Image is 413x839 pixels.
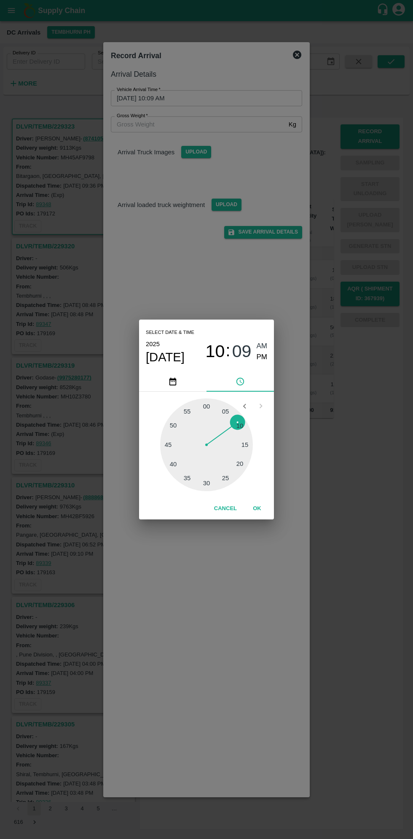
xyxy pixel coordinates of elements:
[206,342,225,362] span: 10
[146,339,160,350] button: 2025
[206,371,274,392] button: pick time
[257,352,268,363] button: PM
[139,371,206,392] button: pick date
[232,342,252,362] span: 09
[244,501,271,516] button: OK
[211,501,240,516] button: Cancel
[232,341,252,363] button: 09
[257,341,268,352] button: AM
[206,341,225,363] button: 10
[146,350,185,365] button: [DATE]
[146,326,194,339] span: Select date & time
[225,341,230,363] span: :
[236,398,252,414] button: Open previous view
